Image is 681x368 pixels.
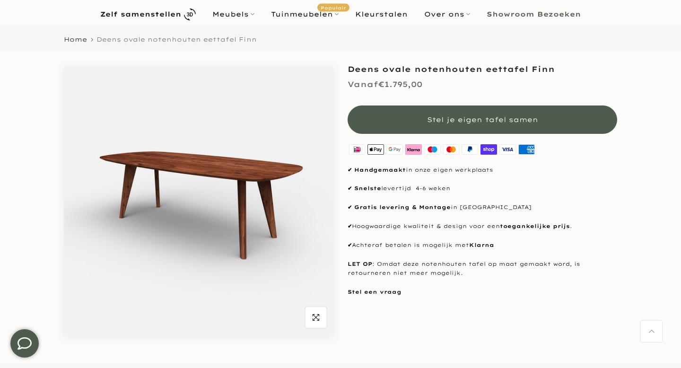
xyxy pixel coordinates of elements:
strong: ✔ [348,223,352,229]
strong: ✔ [348,204,352,210]
h1: Deens ovale notenhouten eettafel Finn [348,65,617,73]
img: paypal [461,143,480,156]
strong: Handgemaakt [354,166,406,173]
span: Stel je eigen tafel samen [427,115,538,124]
p: Achteraf betalen is mogelijk met [348,241,617,250]
button: Stel je eigen tafel samen [348,105,617,134]
b: Zelf samenstellen [100,11,181,18]
p: : Omdat deze notenhouten tafel op maat gemaakt word, is retourneren niet meer mogelijk. [348,260,617,279]
strong: ✔ [348,166,352,173]
img: maestro [423,143,442,156]
p: Hoogwaardige kwaliteit & design voor een . [348,222,617,231]
a: Showroom Bezoeken [479,9,589,20]
a: Meubels [204,9,263,20]
iframe: toggle-frame [1,320,48,367]
img: google pay [385,143,404,156]
b: Showroom Bezoeken [487,11,581,18]
span: Populair [317,4,349,12]
img: ideal [348,143,367,156]
p: levertijd 4-6 weken [348,184,617,193]
span: Deens ovale notenhouten eettafel Finn [96,35,257,43]
strong: toegankelijke prijs [500,223,570,229]
img: master [442,143,461,156]
img: visa [498,143,517,156]
span: Vanaf [348,79,378,89]
img: apple pay [367,143,385,156]
a: Kleurstalen [347,9,416,20]
strong: ✔ [348,242,352,248]
img: klarna [404,143,423,156]
div: €1.795,00 [348,78,422,91]
a: Over ons [416,9,479,20]
p: in [GEOGRAPHIC_DATA] [348,203,617,212]
a: Home [64,36,87,43]
a: TuinmeubelenPopulair [263,9,347,20]
strong: LET OP [348,261,372,267]
strong: Klarna [469,242,494,248]
p: in onze eigen werkplaats [348,166,617,175]
a: Terug naar boven [641,321,662,342]
img: american express [517,143,536,156]
strong: ✔ [348,185,352,192]
a: Zelf samenstellen [92,6,204,23]
a: Stel een vraag [348,289,402,295]
img: shopify pay [480,143,498,156]
strong: Snelste [354,185,381,192]
strong: Gratis levering & Montage [354,204,451,210]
